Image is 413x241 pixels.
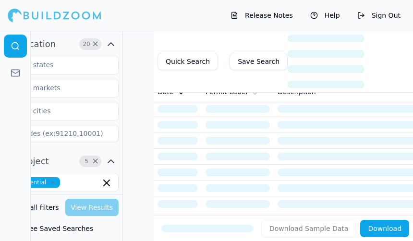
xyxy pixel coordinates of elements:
[158,53,218,70] button: Quick Search
[4,125,119,142] input: Zipcodes (ex:91210,10001)
[4,154,119,169] button: Project5Clear Project filters
[19,37,56,51] span: Location
[230,53,288,70] button: Save Search
[4,36,119,52] button: Location20Clear Location filters
[4,56,106,73] input: Select states
[360,220,409,237] button: Download
[4,220,119,237] button: See Saved Searches
[305,8,345,23] button: Help
[10,177,60,188] span: Residential
[4,102,106,120] input: Select cities
[92,42,99,47] span: Clear Location filters
[82,157,91,166] span: 5
[226,8,298,23] button: Release Notes
[4,79,106,96] input: Select markets
[82,39,91,49] span: 20
[8,199,61,216] button: Clear all filters
[19,155,49,168] span: Project
[352,8,405,23] button: Sign Out
[92,159,99,164] span: Clear Project filters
